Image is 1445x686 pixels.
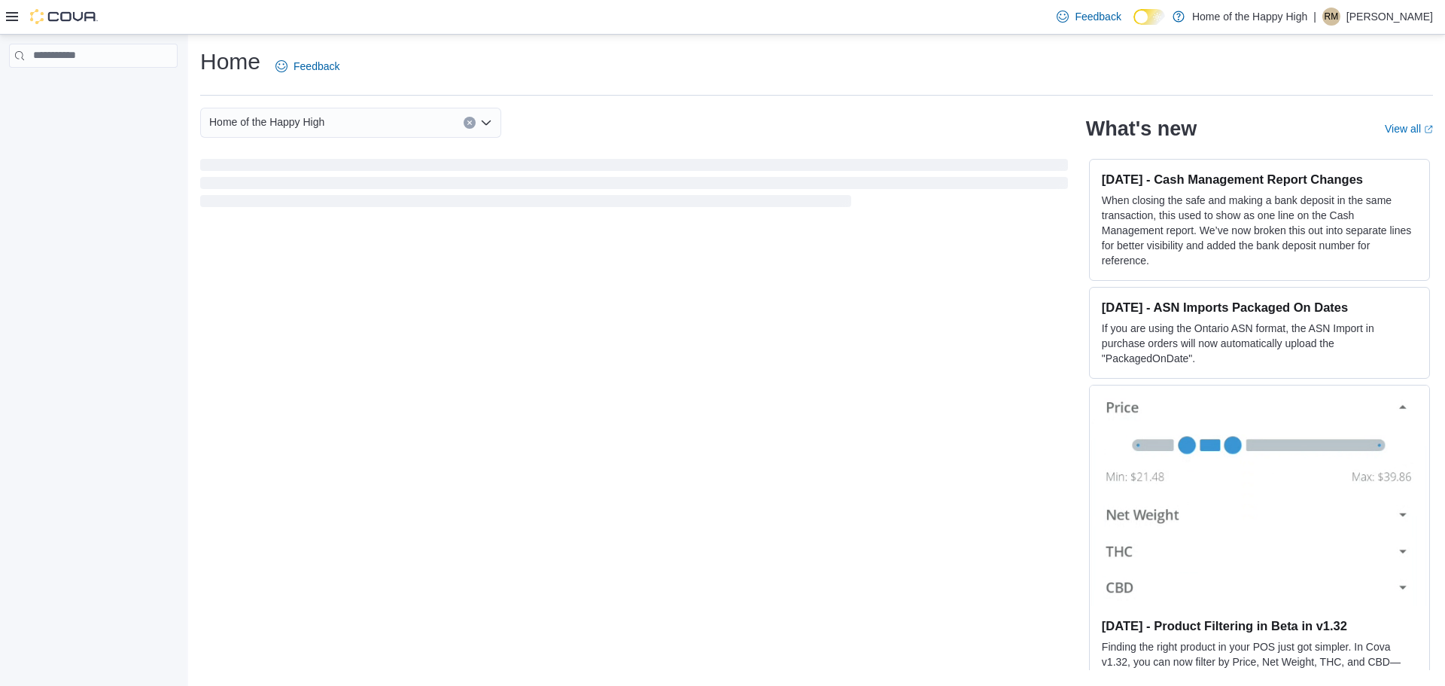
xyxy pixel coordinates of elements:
h1: Home [200,47,260,77]
a: Feedback [269,51,345,81]
a: Feedback [1051,2,1127,32]
p: [PERSON_NAME] [1346,8,1433,26]
h3: [DATE] - Product Filtering in Beta in v1.32 [1102,618,1417,633]
svg: External link [1424,125,1433,134]
h3: [DATE] - ASN Imports Packaged On Dates [1102,300,1417,315]
img: Cova [30,9,98,24]
h2: What's new [1086,117,1197,141]
p: Home of the Happy High [1192,8,1307,26]
span: Feedback [294,59,339,74]
span: RM [1325,8,1339,26]
nav: Complex example [9,71,178,107]
span: Loading [200,162,1068,210]
button: Open list of options [480,117,492,129]
input: Dark Mode [1133,9,1165,25]
p: | [1313,8,1316,26]
span: Feedback [1075,9,1121,24]
p: If you are using the Ontario ASN format, the ASN Import in purchase orders will now automatically... [1102,321,1417,366]
span: Home of the Happy High [209,113,324,131]
div: Rebecca MacNeill [1322,8,1340,26]
button: Clear input [464,117,476,129]
p: When closing the safe and making a bank deposit in the same transaction, this used to show as one... [1102,193,1417,268]
h3: [DATE] - Cash Management Report Changes [1102,172,1417,187]
a: View allExternal link [1385,123,1433,135]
